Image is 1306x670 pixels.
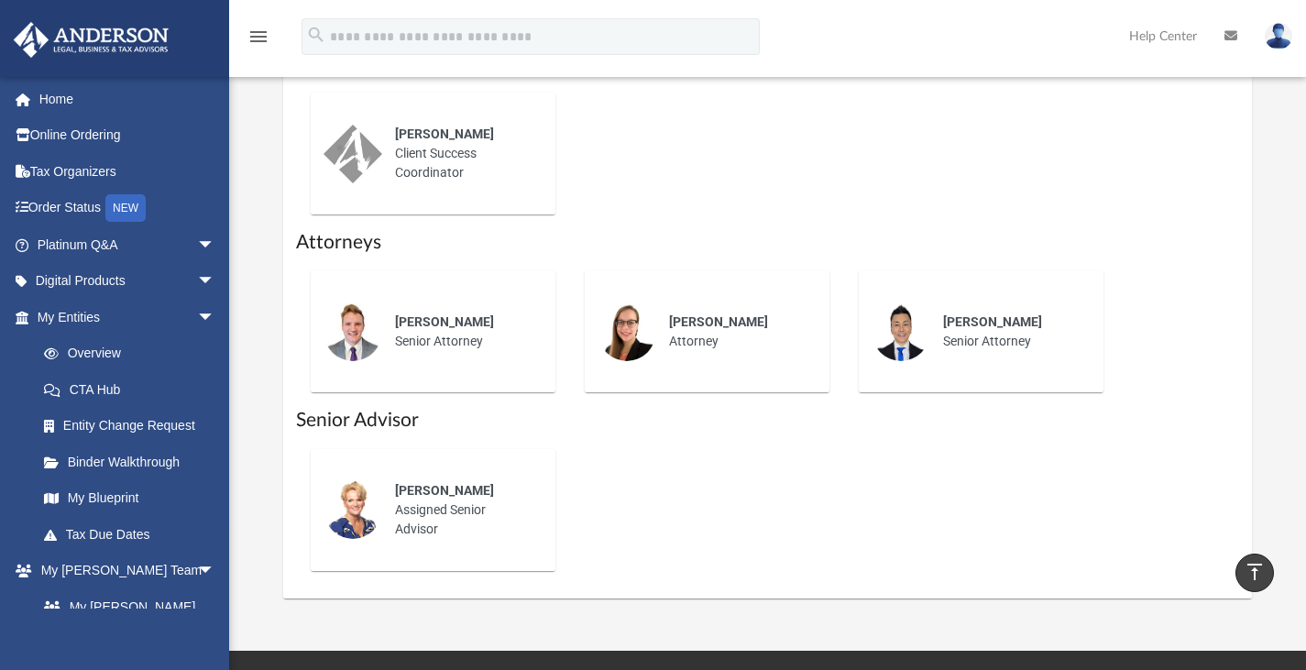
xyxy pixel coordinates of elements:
[247,26,269,48] i: menu
[197,299,234,336] span: arrow_drop_down
[13,553,234,589] a: My [PERSON_NAME] Teamarrow_drop_down
[306,25,326,45] i: search
[26,408,243,445] a: Entity Change Request
[8,22,174,58] img: Anderson Advisors Platinum Portal
[13,190,243,227] a: Order StatusNEW
[930,300,1091,364] div: Senior Attorney
[197,263,234,301] span: arrow_drop_down
[1265,23,1292,49] img: User Pic
[26,516,243,553] a: Tax Due Dates
[26,480,234,517] a: My Blueprint
[26,335,243,372] a: Overview
[26,444,243,480] a: Binder Walkthrough
[105,194,146,222] div: NEW
[1244,561,1266,583] i: vertical_align_top
[296,407,1240,434] h1: Senior Advisor
[324,302,382,361] img: thumbnail
[382,468,543,552] div: Assigned Senior Advisor
[1235,554,1274,592] a: vertical_align_top
[13,117,243,154] a: Online Ordering
[669,314,768,329] span: [PERSON_NAME]
[872,302,930,361] img: thumbnail
[26,588,225,647] a: My [PERSON_NAME] Team
[324,125,382,183] img: thumbnail
[197,553,234,590] span: arrow_drop_down
[656,300,817,364] div: Attorney
[382,112,543,195] div: Client Success Coordinator
[395,126,494,141] span: [PERSON_NAME]
[382,300,543,364] div: Senior Attorney
[943,314,1042,329] span: [PERSON_NAME]
[395,483,494,498] span: [PERSON_NAME]
[13,81,243,117] a: Home
[598,302,656,361] img: thumbnail
[197,226,234,264] span: arrow_drop_down
[247,35,269,48] a: menu
[395,314,494,329] span: [PERSON_NAME]
[13,226,243,263] a: Platinum Q&Aarrow_drop_down
[13,299,243,335] a: My Entitiesarrow_drop_down
[324,480,382,539] img: thumbnail
[296,229,1240,256] h1: Attorneys
[13,263,243,300] a: Digital Productsarrow_drop_down
[13,153,243,190] a: Tax Organizers
[26,371,243,408] a: CTA Hub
